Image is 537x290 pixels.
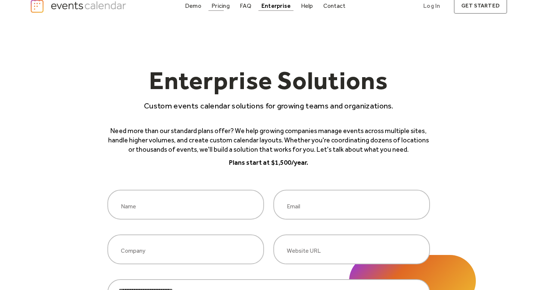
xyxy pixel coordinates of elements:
a: Help [298,1,316,11]
a: FAQ [237,1,254,11]
p: Need more than our standard plans offer? We help growing companies manage events across multiple ... [107,126,430,155]
div: Enterprise [261,4,291,8]
p: Custom events calendar solutions for growing teams and organizations. [107,100,430,111]
a: Demo [182,1,204,11]
div: Help [301,4,313,8]
p: Plans start at $1,500/year. [107,158,430,167]
a: Contact [320,1,349,11]
div: FAQ [240,4,251,8]
div: Demo [185,4,201,8]
h1: Enterprise Solutions [107,67,430,100]
div: Contact [323,4,346,8]
a: Enterprise [258,1,293,11]
a: Pricing [208,1,233,11]
div: Pricing [211,4,230,8]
